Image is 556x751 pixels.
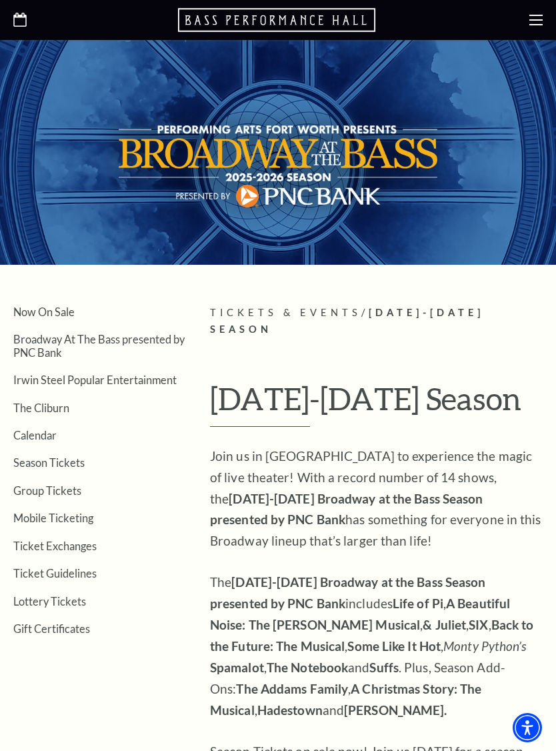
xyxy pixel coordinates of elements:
strong: The Notebook [267,660,348,675]
span: [DATE]-[DATE] Season [210,307,484,335]
a: Gift Certificates [13,622,90,635]
a: Ticket Guidelines [13,567,97,580]
p: Join us in [GEOGRAPHIC_DATA] to experience the magic of live theater! With a record number of 14 ... [210,446,543,552]
a: Group Tickets [13,484,81,497]
a: Open this option [13,13,27,28]
strong: Hadestown [257,702,323,718]
em: Monty Python’s [443,638,526,654]
p: The includes , , , , , , , and . Plus, Season Add-Ons: , , and [210,572,543,721]
strong: The Addams Family [236,681,348,696]
p: / [210,305,543,338]
a: Ticket Exchanges [13,540,97,552]
div: Accessibility Menu [513,713,542,742]
span: Tickets & Events [210,307,361,318]
a: Broadway At The Bass presented by PNC Bank [13,333,185,358]
strong: Spamalot [210,660,264,675]
strong: [DATE]-[DATE] Broadway at the Bass Season presented by PNC Bank [210,574,485,611]
a: Irwin Steel Popular Entertainment [13,373,177,386]
a: Season Tickets [13,456,85,469]
strong: SIX [469,617,488,632]
strong: Life of Pi [393,596,443,611]
a: Now On Sale [13,305,75,318]
strong: Suffs [369,660,399,675]
a: Mobile Ticketing [13,512,93,524]
a: Lottery Tickets [13,595,86,608]
strong: [DATE]-[DATE] Broadway at the Bass Season presented by PNC Bank [210,491,483,528]
a: Calendar [13,429,57,442]
a: The Cliburn [13,402,69,414]
strong: [PERSON_NAME]. [344,702,447,718]
strong: Some Like It Hot [347,638,441,654]
a: Open this option [178,7,378,33]
strong: & Juliet [423,617,466,632]
h1: [DATE]-[DATE] Season [210,382,543,427]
